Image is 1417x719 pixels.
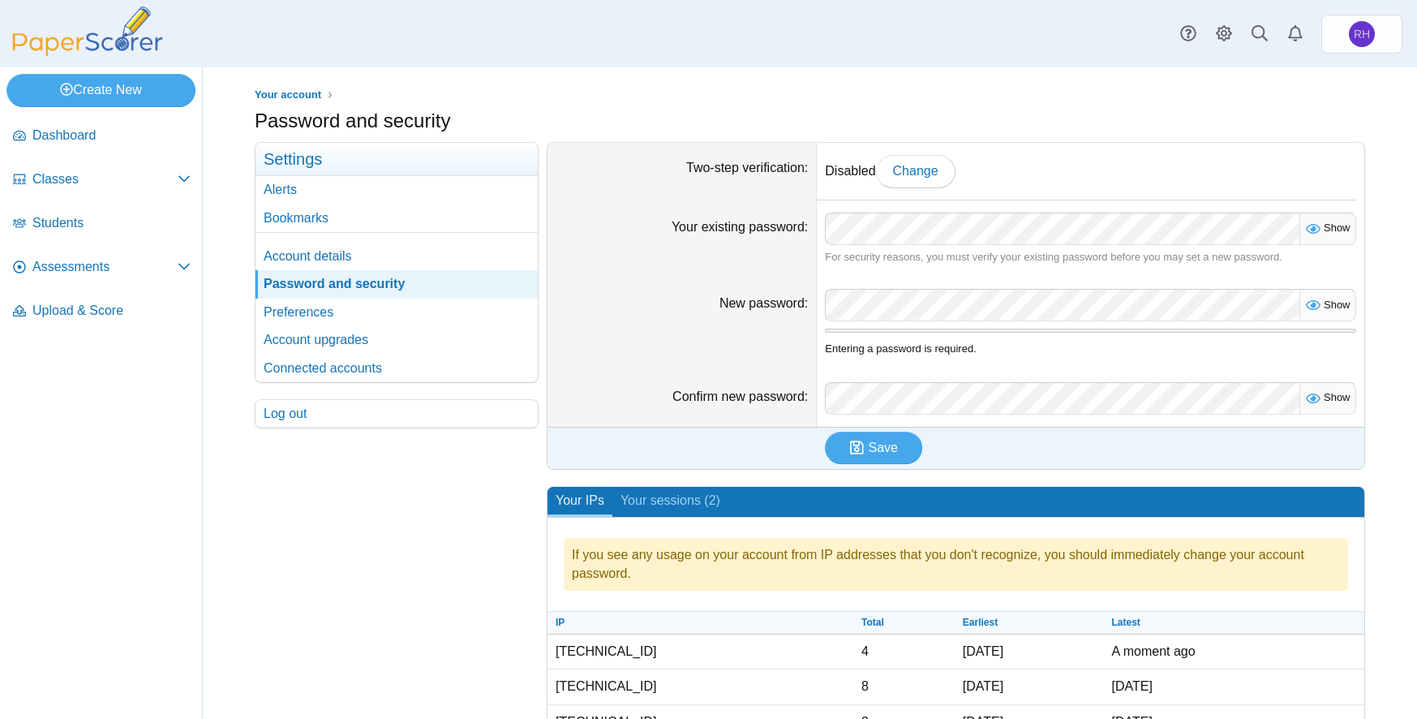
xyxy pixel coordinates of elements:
td: 4 [853,635,955,669]
img: PaperScorer [6,6,169,56]
td: [TECHNICAL_ID] [547,635,853,669]
td: 8 [853,669,955,704]
h3: Settings [255,143,538,176]
a: PaperScorer [6,45,169,58]
a: Alerts [255,176,538,204]
a: Preferences [255,299,538,326]
div: If you see any usage on your account from IP addresses that you don't recognize, you should immed... [564,538,1348,591]
a: Your IPs [547,487,612,517]
button: Save [825,432,922,464]
div: For security reasons, you must verify your existing password before you may set a new password. [825,250,1356,265]
a: Your sessions (2) [612,487,728,517]
span: Rich Holland [1354,28,1370,40]
span: Save [869,441,898,454]
time: Oct 29, 2024 at 10:41 AM [963,644,1003,658]
time: Oct 6, 2025 at 3:39 PM [1111,679,1152,693]
th: IP [547,612,853,635]
span: Classes [32,170,178,188]
dd: Disabled [817,143,1364,200]
a: Assessments [6,248,197,287]
td: [TECHNICAL_ID] [547,669,853,704]
label: New password [719,296,808,310]
a: Connected accounts [255,355,538,382]
th: Latest [1103,612,1364,635]
span: Show [1318,222,1350,234]
a: Upload & Score [6,292,197,331]
span: Your account [255,88,321,101]
a: Account details [255,243,538,270]
span: Show [1318,391,1350,403]
span: Rich Holland [1349,21,1375,47]
label: Two-step verification [686,161,808,174]
a: Dashboard [6,117,197,156]
label: Confirm new password [672,390,808,403]
a: Log out [255,400,538,428]
a: Password and security [255,270,538,298]
time: Oct 21, 2024 at 10:58 AM [963,679,1003,693]
span: Students [32,214,191,232]
span: Show [1318,299,1350,311]
a: Rich Holland [1321,15,1402,54]
th: Earliest [955,612,1104,635]
a: Account upgrades [255,326,538,354]
a: Students [6,205,197,243]
span: Change [893,164,938,178]
h1: Password and security [255,107,450,135]
th: Total [853,612,955,635]
time: Oct 13, 2025 at 7:41 AM [1111,644,1195,658]
a: Your account [251,85,325,105]
a: Change [876,155,955,187]
a: Classes [6,161,197,200]
a: Create New [6,74,195,106]
span: Upload & Score [32,302,191,320]
a: Alerts [1277,16,1313,52]
a: Bookmarks [255,205,538,232]
span: Entering a password is required. [825,342,976,355]
span: Dashboard [32,127,191,144]
span: Assessments [32,258,178,276]
label: Your existing password [672,220,808,234]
